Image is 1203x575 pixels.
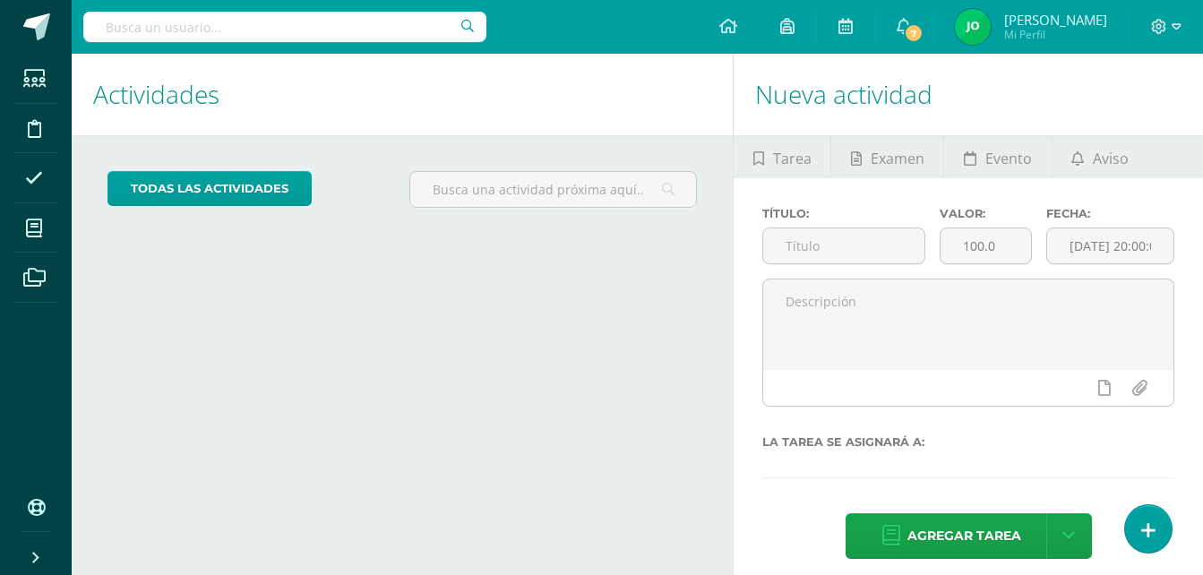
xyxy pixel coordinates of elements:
input: Fecha de entrega [1047,228,1173,263]
input: Puntos máximos [941,228,1031,263]
span: Aviso [1093,137,1129,180]
h1: Nueva actividad [755,54,1182,135]
h1: Actividades [93,54,711,135]
a: Evento [944,135,1051,178]
label: Fecha: [1046,207,1174,220]
a: todas las Actividades [107,171,312,206]
label: Valor: [940,207,1032,220]
input: Busca un usuario... [83,12,486,42]
span: Examen [871,137,924,180]
span: 7 [904,23,924,43]
span: Mi Perfil [1004,27,1107,42]
label: Título: [762,207,925,220]
span: [PERSON_NAME] [1004,11,1107,29]
img: f6e231eb42918ea7c58bac67eddd7ad4.png [955,9,991,45]
a: Examen [831,135,943,178]
input: Título [763,228,924,263]
span: Tarea [773,137,812,180]
label: La tarea se asignará a: [762,435,1174,449]
span: Agregar tarea [907,514,1021,558]
input: Busca una actividad próxima aquí... [410,172,696,207]
span: Evento [985,137,1032,180]
a: Tarea [734,135,830,178]
a: Aviso [1053,135,1148,178]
